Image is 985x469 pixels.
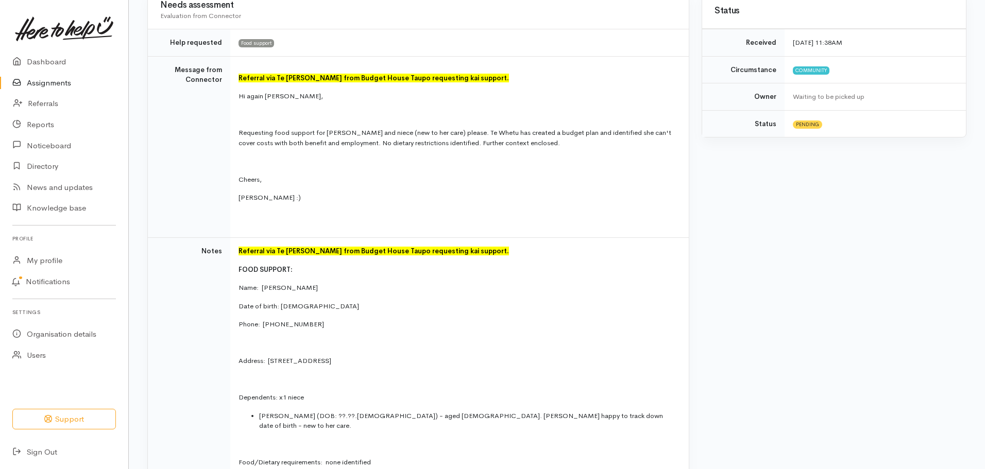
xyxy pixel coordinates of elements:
td: Circumstance [702,56,785,83]
font: Referral via Te [PERSON_NAME] from Budget House Taupo requesting kai support. [239,74,509,82]
h3: Status [715,6,954,16]
p: Date of birth: [DEMOGRAPHIC_DATA] [239,301,676,311]
p: Phone: [PHONE_NUMBER] [239,319,676,329]
td: Owner [702,83,785,111]
p: Food/Dietary requirements: none identified [239,457,676,467]
font: Referral via Te [PERSON_NAME] from Budget House Taupo requesting kai support. [239,247,509,255]
h6: Profile [12,232,116,246]
div: Waiting to be picked up [793,92,954,102]
span: FOOD SUPPORT: [239,265,293,274]
span: Evaluation from Connector [160,11,241,20]
li: [PERSON_NAME] (DOB: ??.??.[DEMOGRAPHIC_DATA]) - aged [DEMOGRAPHIC_DATA]. [PERSON_NAME] happy to t... [259,411,676,431]
p: Dependents: x1 niece [239,392,676,403]
p: Address: [STREET_ADDRESS] [239,356,676,366]
button: Support [12,409,116,430]
td: Help requested [148,29,230,57]
p: Name: [PERSON_NAME] [239,283,676,293]
p: Cheers, [239,175,676,185]
h3: Needs assessment [160,1,676,10]
h6: Settings [12,305,116,319]
p: Requesting food support for [PERSON_NAME] and niece (new to her care) please. Te Whetu has create... [239,128,676,148]
td: Message from Connector [148,56,230,238]
span: Food support [239,39,274,47]
span: Pending [793,120,822,129]
time: [DATE] 11:38AM [793,38,842,47]
p: [PERSON_NAME] :) [239,193,676,203]
td: Received [702,29,785,57]
p: Hi again [PERSON_NAME], [239,91,676,101]
span: Community [793,66,829,75]
td: Status [702,110,785,137]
